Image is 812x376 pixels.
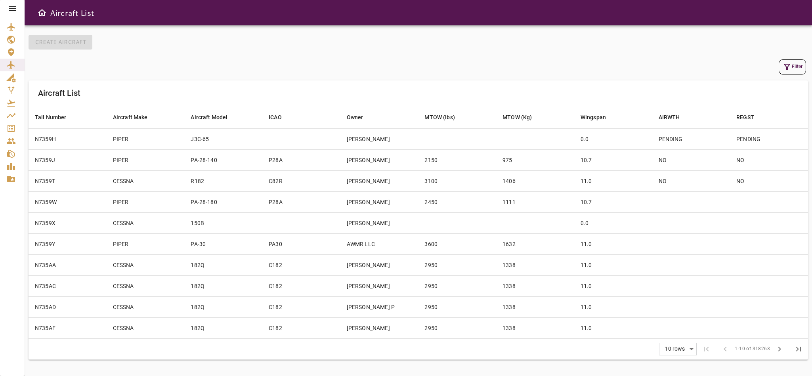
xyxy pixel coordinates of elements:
td: 3100 [418,170,496,191]
td: [PERSON_NAME] [340,170,418,191]
td: 182Q [184,254,262,275]
td: CESSNA [107,254,185,275]
span: Tail Number [35,113,77,122]
td: PENDING [652,128,730,149]
td: 11.0 [574,296,652,317]
td: P28A [262,191,340,212]
span: MTOW (Kg) [502,113,542,122]
td: J3C-65 [184,128,262,149]
td: NO [730,170,808,191]
td: 11.0 [574,275,652,296]
td: PIPER [107,149,185,170]
td: 2950 [418,254,496,275]
td: 2450 [418,191,496,212]
td: 1338 [496,317,574,338]
td: 1111 [496,191,574,212]
td: 11.0 [574,317,652,338]
div: REGST [736,113,754,122]
td: PA-30 [184,233,262,254]
td: 2950 [418,275,496,296]
span: Wingspan [581,113,616,122]
td: 182Q [184,317,262,338]
span: AIRWTH [659,113,690,122]
span: REGST [736,113,764,122]
td: [PERSON_NAME] [340,254,418,275]
div: MTOW (lbs) [424,113,455,122]
td: [PERSON_NAME] [340,212,418,233]
td: PIPER [107,128,185,149]
span: 1-10 of 318263 [735,345,770,353]
div: Aircraft Model [191,113,227,122]
div: Aircraft Make [113,113,148,122]
button: Open drawer [34,5,50,21]
td: [PERSON_NAME] [340,149,418,170]
td: 1338 [496,296,574,317]
td: [PERSON_NAME] P [340,296,418,317]
td: 2950 [418,317,496,338]
td: 11.0 [574,170,652,191]
td: PA-28-180 [184,191,262,212]
td: 0.0 [574,212,652,233]
div: 10 rows [659,343,696,355]
td: 10.7 [574,191,652,212]
td: 2150 [418,149,496,170]
div: Wingspan [581,113,606,122]
td: [PERSON_NAME] [340,191,418,212]
td: NO [652,170,730,191]
span: chevron_right [775,344,784,354]
td: PIPER [107,191,185,212]
td: NO [652,149,730,170]
td: PIPER [107,233,185,254]
span: Last Page [789,340,808,359]
div: 10 rows [663,345,687,352]
td: C182 [262,317,340,338]
span: last_page [794,344,803,354]
td: 1338 [496,254,574,275]
td: 975 [496,149,574,170]
td: N735AF [29,317,107,338]
span: ICAO [269,113,292,122]
td: P28A [262,149,340,170]
td: N7359W [29,191,107,212]
td: N7359H [29,128,107,149]
span: Previous Page [716,340,735,359]
td: CESSNA [107,275,185,296]
td: 0.0 [574,128,652,149]
span: Owner [347,113,374,122]
span: First Page [697,340,716,359]
td: 2950 [418,296,496,317]
button: Filter [779,59,806,74]
td: PA-28-140 [184,149,262,170]
td: N7359Y [29,233,107,254]
td: 1632 [496,233,574,254]
h6: Aircraft List [38,87,80,99]
div: Owner [347,113,363,122]
td: N735AC [29,275,107,296]
td: CESSNA [107,317,185,338]
td: PA30 [262,233,340,254]
td: CESSNA [107,212,185,233]
td: [PERSON_NAME] [340,128,418,149]
td: 150B [184,212,262,233]
span: MTOW (lbs) [424,113,465,122]
span: Next Page [770,340,789,359]
td: N7359X [29,212,107,233]
td: 182Q [184,296,262,317]
td: PENDING [730,128,808,149]
div: AIRWTH [659,113,680,122]
td: [PERSON_NAME] [340,275,418,296]
td: [PERSON_NAME] [340,317,418,338]
td: 11.0 [574,233,652,254]
td: CESSNA [107,296,185,317]
td: 1406 [496,170,574,191]
td: 182Q [184,275,262,296]
td: C182 [262,275,340,296]
td: NO [730,149,808,170]
td: 10.7 [574,149,652,170]
h6: Aircraft List [50,6,94,19]
div: MTOW (Kg) [502,113,532,122]
span: Aircraft Make [113,113,158,122]
td: N735AD [29,296,107,317]
td: AWMR LLC [340,233,418,254]
td: CESSNA [107,170,185,191]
